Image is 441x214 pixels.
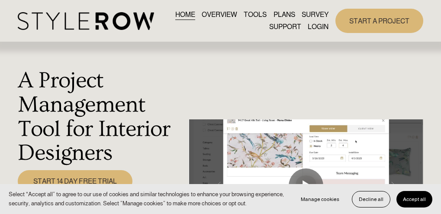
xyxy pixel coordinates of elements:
a: TOOLS [244,9,267,21]
a: folder dropdown [269,21,301,33]
span: Manage cookies [301,196,339,202]
h1: A Project Management Tool for Interior Designers [18,69,184,165]
button: Accept all [396,191,432,207]
a: PLANS [274,9,295,21]
img: StyleRow [18,12,154,30]
span: SUPPORT [269,22,301,32]
a: START 14 DAY FREE TRIAL [18,170,133,192]
a: OVERVIEW [202,9,237,21]
a: HOME [175,9,195,21]
button: Manage cookies [294,191,346,207]
a: START A PROJECT [335,9,423,33]
span: Accept all [403,196,426,202]
a: LOGIN [308,21,328,33]
p: Select “Accept all” to agree to our use of cookies and similar technologies to enhance your brows... [9,190,286,208]
button: Play [289,168,323,203]
a: SURVEY [302,9,328,21]
button: Decline all [352,191,390,207]
span: Decline all [359,196,383,202]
